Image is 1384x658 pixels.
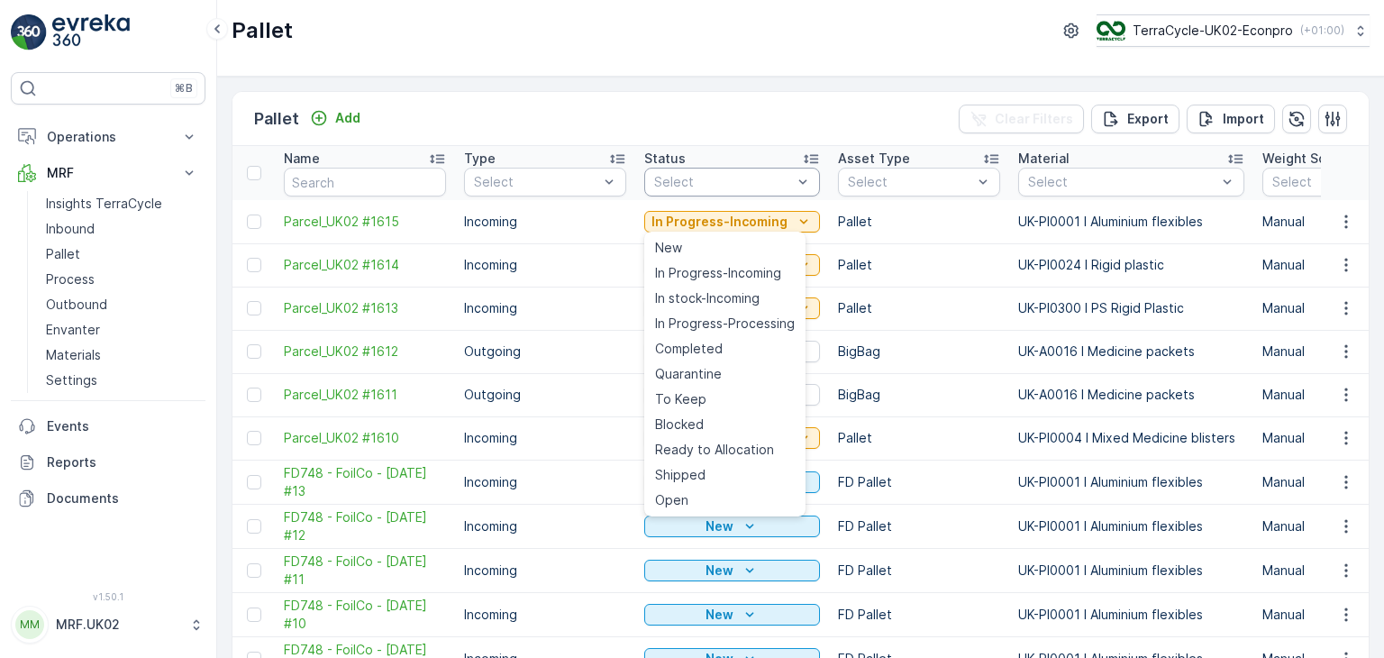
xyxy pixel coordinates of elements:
p: New [706,562,733,580]
p: Envanter [46,321,100,339]
button: MMMRF.UK02 [11,606,205,644]
div: Toggle Row Selected [247,608,261,622]
p: Select [1028,173,1216,191]
p: Incoming [464,517,626,535]
p: Pallet [232,16,293,45]
p: UK-A0016 I Medicine packets [1018,386,1244,404]
a: FD748 - FoilCo - 15.09.2025 #13 [284,464,446,500]
button: Clear Filters [959,105,1084,133]
p: UK-PI0001 I Aluminium flexibles [1018,473,1244,491]
span: In stock-Incoming [655,289,760,307]
p: Material [1018,150,1070,168]
p: Type [464,150,496,168]
p: UK-PI0001 I Aluminium flexibles [1018,606,1244,624]
p: Reports [47,453,198,471]
input: Search [284,168,446,196]
span: In Progress-Incoming [655,264,781,282]
a: Parcel_UK02 #1611 [284,386,446,404]
span: v 1.50.1 [11,591,205,602]
a: Envanter [39,317,205,343]
span: Completed [655,340,723,358]
a: Events [11,408,205,444]
p: New [706,517,733,535]
p: MRF.UK02 [56,616,180,634]
span: FD748 - FoilCo - [DATE] #10 [284,597,446,633]
div: Toggle Row Selected [247,344,261,359]
p: New [706,606,733,624]
div: Toggle Row Selected [247,431,261,445]
p: Process [46,270,95,288]
a: FD748 - FoilCo - 15.09.2025 #10 [284,597,446,633]
button: Export [1091,105,1179,133]
p: UK-A0016 I Medicine packets [1018,343,1244,361]
p: Select [654,173,792,191]
a: Reports [11,444,205,480]
span: Parcel_UK02 #1610 [284,429,446,447]
span: Parcel_UK02 #1613 [284,299,446,317]
p: Incoming [464,606,626,624]
p: FD Pallet [838,606,1000,624]
span: FD748 - FoilCo - [DATE] #12 [284,508,446,544]
p: Outgoing [464,343,626,361]
p: In Progress-Incoming [651,213,788,231]
button: New [644,560,820,581]
a: Pallet [39,242,205,267]
p: UK-PI0001 I Aluminium flexibles [1018,562,1244,580]
p: Materials [46,346,101,364]
p: Add [335,109,360,127]
div: Toggle Row Selected [247,258,261,272]
div: Toggle Row Selected [247,519,261,534]
button: In Progress-Incoming [644,211,820,233]
button: New [644,516,820,537]
p: Pallet [838,256,1000,274]
button: Add [303,107,368,129]
a: Inbound [39,216,205,242]
p: ⌘B [175,81,193,96]
span: Quarantine [655,365,722,383]
p: BigBag [838,343,1000,361]
p: Operations [47,128,169,146]
span: Open [655,491,688,509]
p: UK-PI0004 I Mixed Medicine blisters [1018,429,1244,447]
p: UK-PI0001 I Aluminium flexibles [1018,213,1244,231]
button: Operations [11,119,205,155]
button: New [644,604,820,626]
a: Documents [11,480,205,516]
p: Settings [46,371,97,389]
img: logo [11,14,47,50]
span: Parcel_UK02 #1615 [284,213,446,231]
p: Outgoing [464,386,626,404]
a: Materials [39,343,205,368]
p: ( +01:00 ) [1300,23,1344,38]
a: FD748 - FoilCo - 15.09.2025 #12 [284,508,446,544]
p: Asset Type [838,150,910,168]
p: UK-PI0024 I Rigid plastic [1018,256,1244,274]
p: MRF [47,164,169,182]
p: BigBag [838,386,1000,404]
p: Select [848,173,972,191]
div: Toggle Row Selected [247,215,261,229]
span: To Keep [655,390,706,408]
span: In Progress-Processing [655,315,795,333]
a: Settings [39,368,205,393]
a: Parcel_UK02 #1612 [284,343,446,361]
div: Toggle Row Selected [247,563,261,578]
a: FD748 - FoilCo - 15.09.2025 #11 [284,553,446,589]
div: MM [15,610,44,639]
p: Status [644,150,686,168]
a: Insights TerraCycle [39,191,205,216]
p: Name [284,150,320,168]
p: TerraCycle-UK02-Econpro [1133,22,1293,40]
span: FD748 - FoilCo - [DATE] #13 [284,464,446,500]
p: Export [1127,110,1169,128]
p: Pallet [254,106,299,132]
p: Incoming [464,256,626,274]
img: logo_light-DOdMpM7g.png [52,14,130,50]
p: Select [474,173,598,191]
p: Outbound [46,296,107,314]
p: Weight Source [1262,150,1354,168]
p: Clear Filters [995,110,1073,128]
span: Ready to Allocation [655,441,774,459]
p: Insights TerraCycle [46,195,162,213]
